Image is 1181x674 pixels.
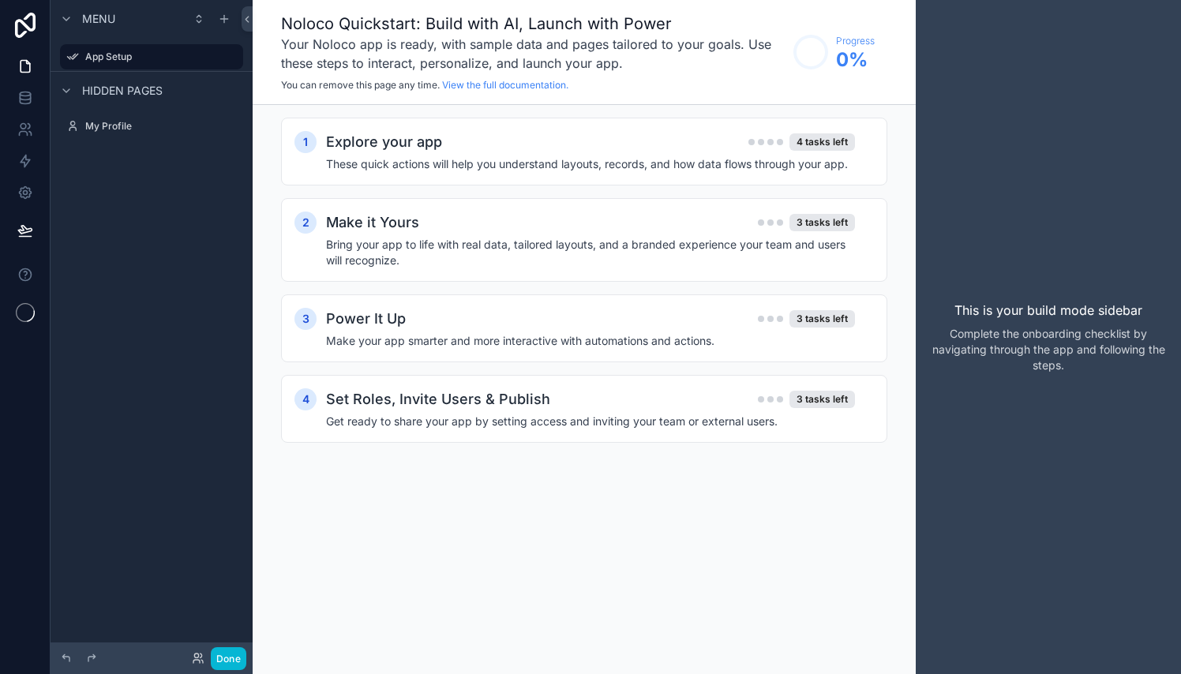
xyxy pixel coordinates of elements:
button: Done [211,647,246,670]
span: Progress [836,35,875,47]
h1: Noloco Quickstart: Build with AI, Launch with Power [281,13,785,35]
span: 0 % [836,47,875,73]
p: This is your build mode sidebar [954,301,1142,320]
span: You can remove this page any time. [281,79,440,91]
label: App Setup [85,51,234,63]
label: My Profile [85,120,240,133]
a: View the full documentation. [442,79,568,91]
a: My Profile [60,114,243,139]
a: App Setup [60,44,243,69]
p: Complete the onboarding checklist by navigating through the app and following the steps. [928,326,1168,373]
span: Menu [82,11,115,27]
span: Hidden pages [82,83,163,99]
h3: Your Noloco app is ready, with sample data and pages tailored to your goals. Use these steps to i... [281,35,785,73]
